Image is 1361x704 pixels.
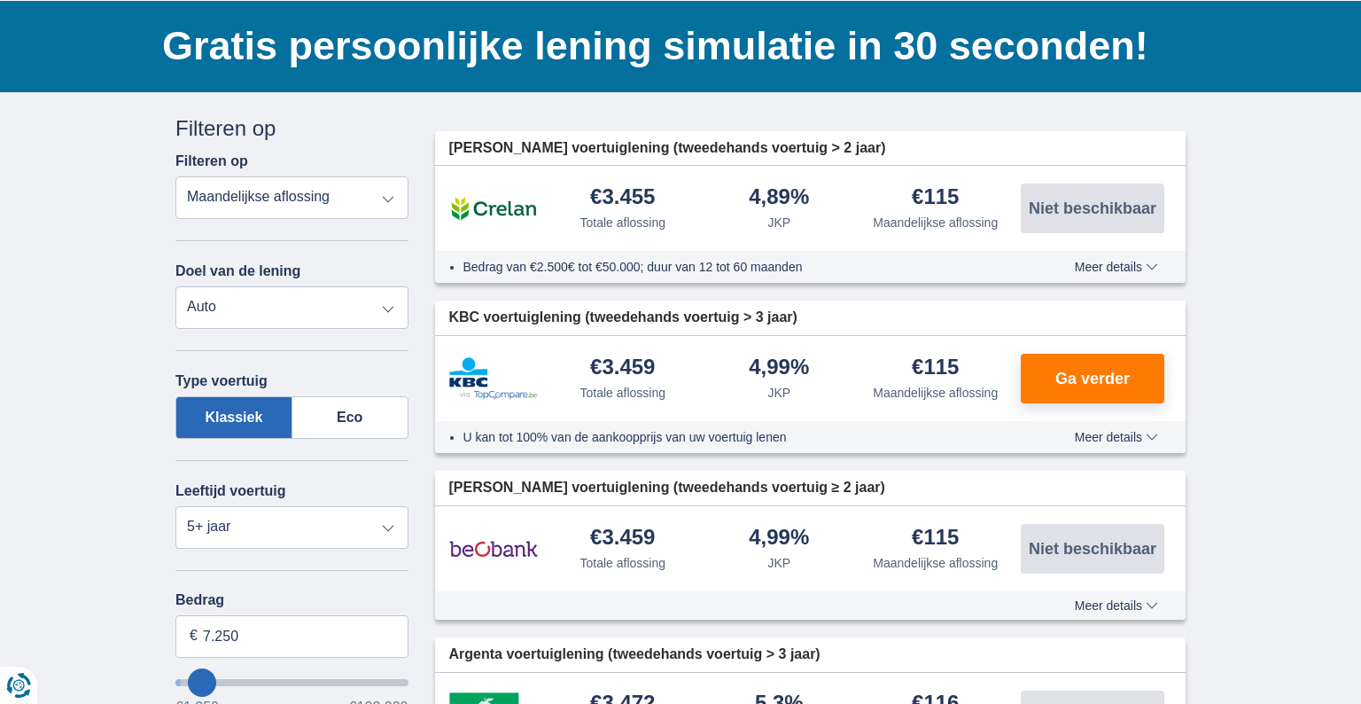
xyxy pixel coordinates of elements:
[1075,431,1158,443] span: Meer details
[590,186,655,210] div: €3.455
[175,263,300,279] label: Doel van de lening
[1055,371,1130,387] span: Ga verder
[749,186,809,210] div: 4,89%
[1062,260,1171,274] button: Meer details
[175,373,268,389] label: Type voertuig
[292,396,408,439] label: Eco
[767,554,790,572] div: JKP
[1021,524,1164,574] button: Niet beschikbaar
[162,19,1186,74] h1: Gratis persoonlijke lening simulatie in 30 seconden!
[449,308,797,328] span: KBC voertuiglening (tweedehands voertuig > 3 jaar)
[175,592,408,608] label: Bedrag
[175,153,248,169] label: Filteren op
[449,527,538,571] img: product.pl.alt Beobank
[190,626,198,646] span: €
[767,214,790,231] div: JKP
[1021,184,1164,233] button: Niet beschikbaar
[873,214,998,231] div: Maandelijkse aflossing
[449,186,538,231] img: product.pl.alt Crelan
[912,527,959,551] div: €115
[749,356,809,380] div: 4,99%
[1062,598,1171,613] button: Meer details
[175,483,285,499] label: Leeftijd voertuig
[175,113,408,144] div: Filteren op
[449,138,886,159] span: [PERSON_NAME] voertuiglening (tweedehands voertuig > 2 jaar)
[873,384,998,402] div: Maandelijkse aflossing
[1021,354,1164,403] button: Ga verder
[449,478,885,498] span: [PERSON_NAME] voertuiglening (tweedehands voertuig ≥ 2 jaar)
[579,554,665,572] div: Totale aflossing
[579,384,665,402] div: Totale aflossing
[449,357,538,400] img: product.pl.alt KBC
[873,554,998,572] div: Maandelijkse aflossing
[1062,430,1171,444] button: Meer details
[1075,261,1158,273] span: Meer details
[590,356,655,380] div: €3.459
[590,527,655,551] div: €3.459
[912,186,959,210] div: €115
[912,356,959,380] div: €115
[749,527,809,551] div: 4,99%
[175,396,292,439] label: Klassiek
[463,258,1010,276] li: Bedrag van €2.500€ tot €50.000; duur van 12 tot 60 maanden
[175,679,408,686] input: wantToBorrow
[579,214,665,231] div: Totale aflossing
[449,645,820,665] span: Argenta voertuiglening (tweedehands voertuig > 3 jaar)
[1029,200,1156,216] span: Niet beschikbaar
[1029,541,1156,557] span: Niet beschikbaar
[463,428,1010,446] li: U kan tot 100% van de aankoopprijs van uw voertuig lenen
[1075,599,1158,612] span: Meer details
[767,384,790,402] div: JKP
